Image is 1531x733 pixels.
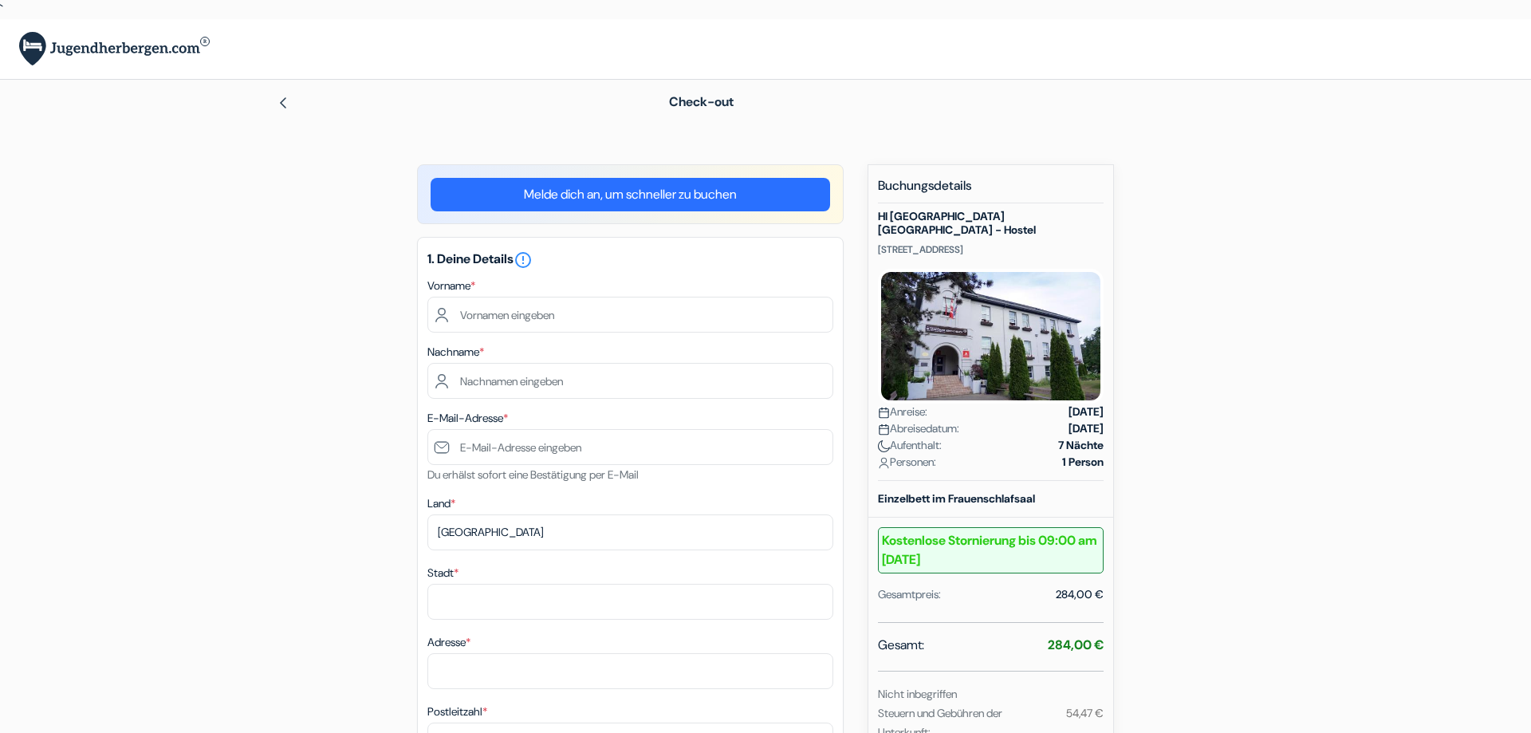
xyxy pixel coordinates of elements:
span: Aufenthalt: [878,437,942,454]
strong: 7 Nächte [1058,437,1104,454]
img: user_icon.svg [878,457,890,469]
label: E-Mail-Adresse [427,410,508,427]
div: Gesamtpreis: [878,586,941,603]
strong: 1 Person [1062,454,1104,471]
span: Abreisedatum: [878,420,959,437]
small: 54,47 € [1066,706,1104,720]
h5: 1. Deine Details [427,250,833,270]
div: 284,00 € [1056,586,1104,603]
label: Adresse [427,634,470,651]
p: [STREET_ADDRESS] [878,243,1104,256]
label: Nachname [427,344,484,361]
i: error_outline [514,250,533,270]
input: Vornamen eingeben [427,297,833,333]
img: calendar.svg [878,424,890,435]
a: Melde dich an, um schneller zu buchen [431,178,830,211]
b: Kostenlose Stornierung bis 09:00 am [DATE] [878,527,1104,573]
img: moon.svg [878,440,890,452]
h5: HI [GEOGRAPHIC_DATA] [GEOGRAPHIC_DATA] - Hostel [878,210,1104,237]
label: Vorname [427,278,475,294]
label: Stadt [427,565,459,581]
small: Du erhälst sofort eine Bestätigung per E-Mail [427,467,639,482]
a: error_outline [514,250,533,267]
img: calendar.svg [878,407,890,419]
strong: [DATE] [1069,420,1104,437]
input: Nachnamen eingeben [427,363,833,399]
img: Jugendherbergen.com [19,32,210,66]
label: Land [427,495,455,512]
h5: Buchungsdetails [878,178,1104,203]
img: left_arrow.svg [277,97,289,109]
span: Anreise: [878,404,927,420]
strong: [DATE] [1069,404,1104,420]
label: Postleitzahl [427,703,487,720]
span: Gesamt: [878,636,924,655]
b: Einzelbett im Frauenschlafsaal [878,491,1035,506]
small: Nicht inbegriffen [878,687,957,701]
span: Check-out [669,93,734,110]
strong: 284,00 € [1048,636,1104,653]
span: Personen: [878,454,936,471]
input: E-Mail-Adresse eingeben [427,429,833,465]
